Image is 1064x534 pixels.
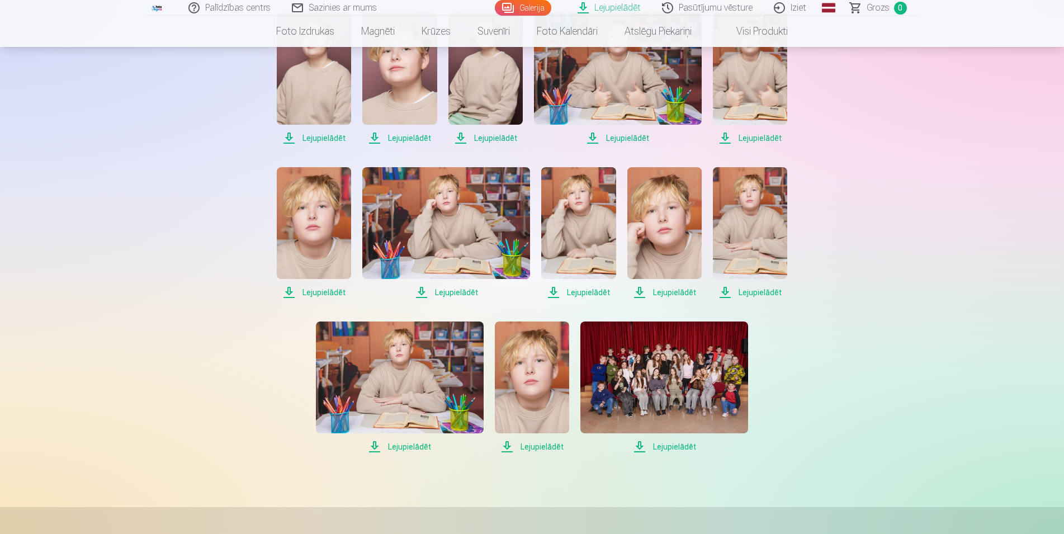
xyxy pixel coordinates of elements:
[713,286,787,299] span: Lejupielādēt
[316,322,484,453] a: Lejupielādēt
[362,13,437,145] a: Lejupielādēt
[580,440,748,453] span: Lejupielādēt
[448,13,523,145] a: Lejupielādēt
[495,322,569,453] a: Lejupielādēt
[495,440,569,453] span: Lejupielādēt
[523,16,611,47] a: Foto kalendāri
[713,13,787,145] a: Lejupielādēt
[464,16,523,47] a: Suvenīri
[713,131,787,145] span: Lejupielādēt
[362,167,530,299] a: Lejupielādēt
[534,131,702,145] span: Lejupielādēt
[362,286,530,299] span: Lejupielādēt
[534,13,702,145] a: Lejupielādēt
[705,16,801,47] a: Visi produkti
[541,286,616,299] span: Lejupielādēt
[316,440,484,453] span: Lejupielādēt
[627,167,702,299] a: Lejupielādēt
[263,16,348,47] a: Foto izdrukas
[627,286,702,299] span: Lejupielādēt
[277,167,351,299] a: Lejupielādēt
[277,286,351,299] span: Lejupielādēt
[277,13,351,145] a: Lejupielādēt
[611,16,705,47] a: Atslēgu piekariņi
[867,1,890,15] span: Grozs
[713,167,787,299] a: Lejupielādēt
[348,16,408,47] a: Magnēti
[362,131,437,145] span: Lejupielādēt
[277,131,351,145] span: Lejupielādēt
[408,16,464,47] a: Krūzes
[448,131,523,145] span: Lejupielādēt
[580,322,748,453] a: Lejupielādēt
[151,4,163,11] img: /fa1
[541,167,616,299] a: Lejupielādēt
[894,2,907,15] span: 0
